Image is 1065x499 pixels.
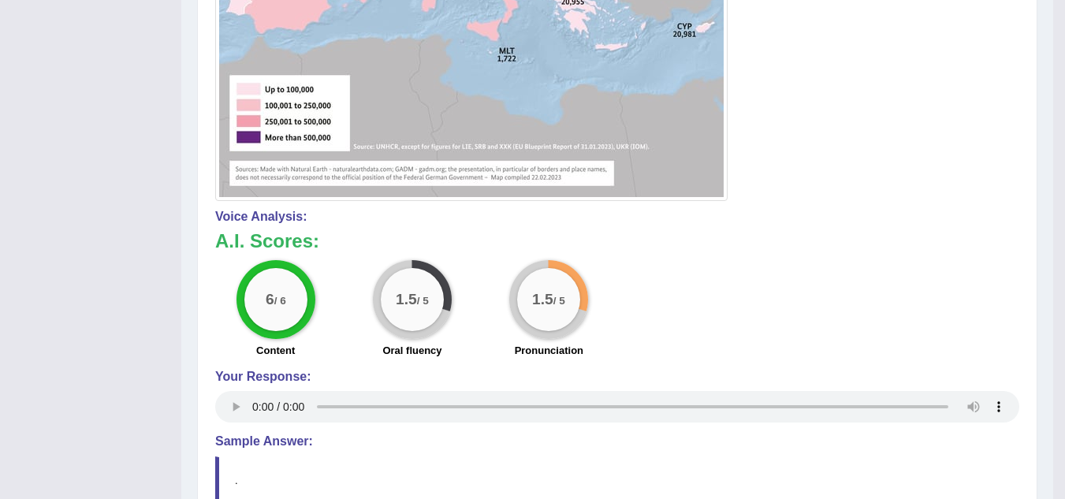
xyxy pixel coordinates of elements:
small: / 6 [274,295,285,307]
h4: Sample Answer: [215,434,1019,449]
label: Content [256,343,295,358]
big: 1.5 [396,290,417,307]
label: Pronunciation [515,343,583,358]
h4: Voice Analysis: [215,210,1019,224]
big: 6 [266,290,274,307]
small: / 5 [553,295,565,307]
label: Oral fluency [382,343,441,358]
h4: Your Response: [215,370,1019,384]
big: 1.5 [532,290,553,307]
small: / 5 [417,295,429,307]
b: A.I. Scores: [215,230,319,251]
